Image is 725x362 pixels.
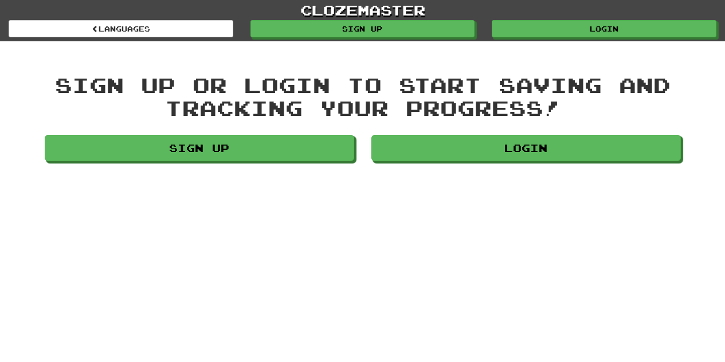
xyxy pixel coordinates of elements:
[371,135,681,161] a: Login
[45,73,681,119] div: Sign up or login to start saving and tracking your progress!
[492,20,716,37] a: Login
[250,20,475,37] a: Sign up
[9,20,233,37] a: Languages
[45,135,354,161] a: Sign up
